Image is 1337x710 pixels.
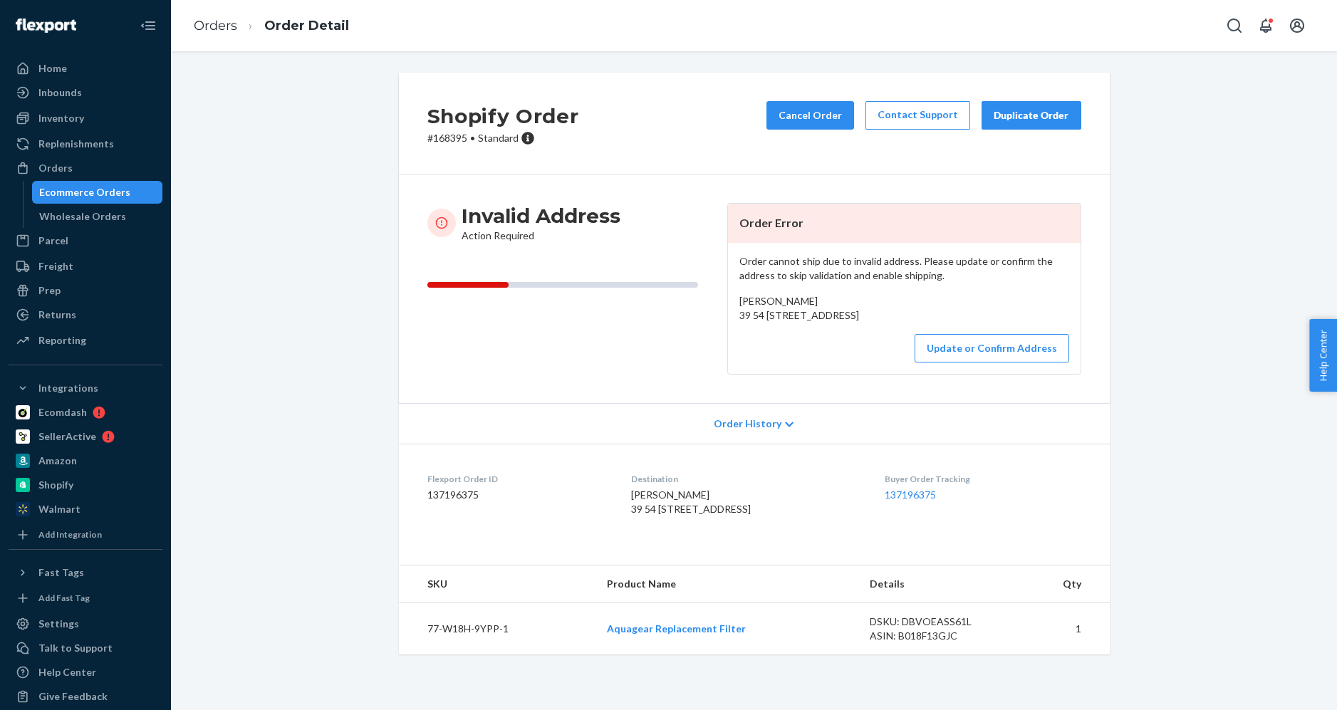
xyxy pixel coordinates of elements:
[38,137,114,151] div: Replenishments
[1014,565,1109,603] th: Qty
[1220,11,1249,40] button: Open Search Box
[399,602,595,654] td: 77-W18H-9YPP-1
[38,641,113,655] div: Talk to Support
[9,229,162,252] a: Parcel
[9,561,162,584] button: Fast Tags
[38,617,79,631] div: Settings
[9,498,162,521] a: Walmart
[9,107,162,130] a: Inventory
[462,203,620,243] div: Action Required
[1247,667,1323,703] iframe: Opens a widget where you can chat to one of our agents
[39,185,130,199] div: Ecommerce Orders
[38,333,86,348] div: Reporting
[9,401,162,424] a: Ecomdash
[885,489,936,501] a: 137196375
[427,473,609,485] dt: Flexport Order ID
[870,615,1004,629] div: DSKU: DBVOEASS61L
[9,526,162,543] a: Add Integration
[38,454,77,468] div: Amazon
[38,111,84,125] div: Inventory
[427,131,579,145] p: # 168395
[9,685,162,708] button: Give Feedback
[766,101,854,130] button: Cancel Order
[858,565,1015,603] th: Details
[9,279,162,302] a: Prep
[994,108,1069,122] div: Duplicate Order
[739,254,1069,283] p: Order cannot ship due to invalid address. Please update or confirm the address to skip validation...
[38,234,68,248] div: Parcel
[915,334,1069,362] button: Update or Confirm Address
[399,565,595,603] th: SKU
[38,405,87,419] div: Ecomdash
[38,502,80,516] div: Walmart
[38,665,96,679] div: Help Center
[38,259,73,273] div: Freight
[134,11,162,40] button: Close Navigation
[32,181,163,204] a: Ecommerce Orders
[38,565,84,580] div: Fast Tags
[9,132,162,155] a: Replenishments
[9,425,162,448] a: SellerActive
[9,637,162,659] button: Talk to Support
[631,489,751,515] span: [PERSON_NAME] 39 54 [STREET_ADDRESS]
[38,528,102,541] div: Add Integration
[38,61,67,75] div: Home
[1309,319,1337,392] button: Help Center
[38,161,73,175] div: Orders
[39,209,126,224] div: Wholesale Orders
[9,612,162,635] a: Settings
[194,18,237,33] a: Orders
[595,565,858,603] th: Product Name
[728,204,1081,243] header: Order Error
[9,57,162,80] a: Home
[427,488,609,502] dd: 137196375
[478,132,519,144] span: Standard
[870,629,1004,643] div: ASIN: B018F13GJC
[38,283,61,298] div: Prep
[9,329,162,352] a: Reporting
[32,205,163,228] a: Wholesale Orders
[462,203,620,229] h3: Invalid Address
[9,590,162,607] a: Add Fast Tag
[38,85,82,100] div: Inbounds
[982,101,1081,130] button: Duplicate Order
[16,19,76,33] img: Flexport logo
[38,592,90,604] div: Add Fast Tag
[9,661,162,684] a: Help Center
[885,473,1081,485] dt: Buyer Order Tracking
[607,622,746,635] a: Aquagear Replacement Filter
[38,308,76,322] div: Returns
[865,101,970,130] a: Contact Support
[38,381,98,395] div: Integrations
[9,474,162,496] a: Shopify
[470,132,475,144] span: •
[714,417,781,431] span: Order History
[1014,602,1109,654] td: 1
[9,377,162,400] button: Integrations
[264,18,349,33] a: Order Detail
[9,449,162,472] a: Amazon
[631,473,862,485] dt: Destination
[38,429,96,444] div: SellerActive
[1252,11,1280,40] button: Open notifications
[1283,11,1311,40] button: Open account menu
[38,478,73,492] div: Shopify
[9,81,162,104] a: Inbounds
[9,303,162,326] a: Returns
[427,101,579,131] h2: Shopify Order
[182,5,360,47] ol: breadcrumbs
[9,255,162,278] a: Freight
[38,689,108,704] div: Give Feedback
[9,157,162,179] a: Orders
[739,295,859,321] span: [PERSON_NAME] 39 54 [STREET_ADDRESS]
